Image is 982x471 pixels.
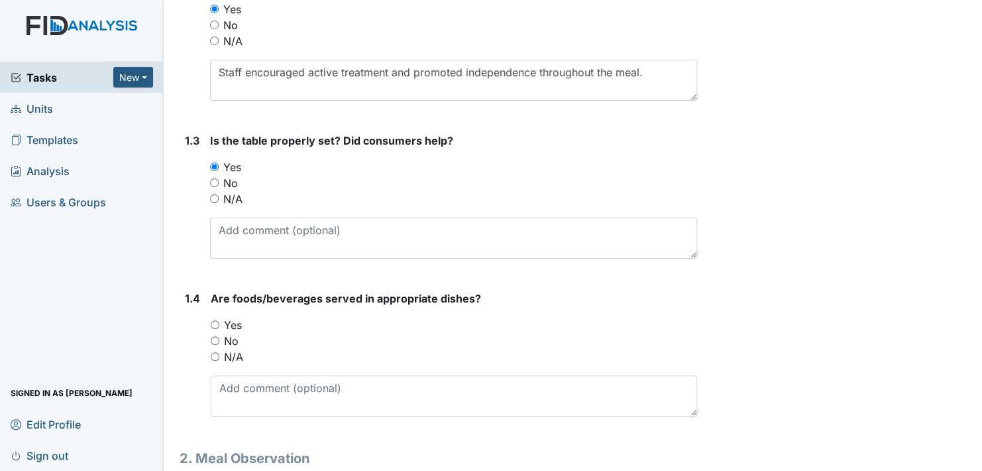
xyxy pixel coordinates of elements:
input: N/A [210,194,219,203]
input: N/A [211,352,219,361]
input: Yes [210,163,219,171]
label: N/A [224,349,243,365]
input: No [210,178,219,187]
input: Yes [211,320,219,329]
label: 1.3 [185,133,199,149]
span: Sign out [11,445,68,466]
label: No [223,175,238,191]
label: 1.4 [185,291,200,306]
label: Yes [223,159,241,175]
span: Templates [11,129,78,150]
label: Yes [223,1,241,17]
input: No [211,336,219,345]
label: Yes [224,317,242,333]
span: Signed in as [PERSON_NAME] [11,383,133,403]
button: New [113,67,153,88]
span: Are foods/beverages served in appropriate dishes? [211,292,481,305]
label: N/A [223,33,243,49]
label: No [223,17,238,33]
h1: 2. Meal Observation [180,448,697,468]
input: No [210,21,219,29]
span: Edit Profile [11,414,81,435]
label: No [224,333,239,349]
input: N/A [210,36,219,45]
span: Analysis [11,161,70,181]
span: Users & Groups [11,192,106,212]
a: Tasks [11,70,113,86]
span: Units [11,98,53,119]
label: N/A [223,191,243,207]
input: Yes [210,5,219,13]
span: Is the table properly set? Did consumers help? [210,134,453,147]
